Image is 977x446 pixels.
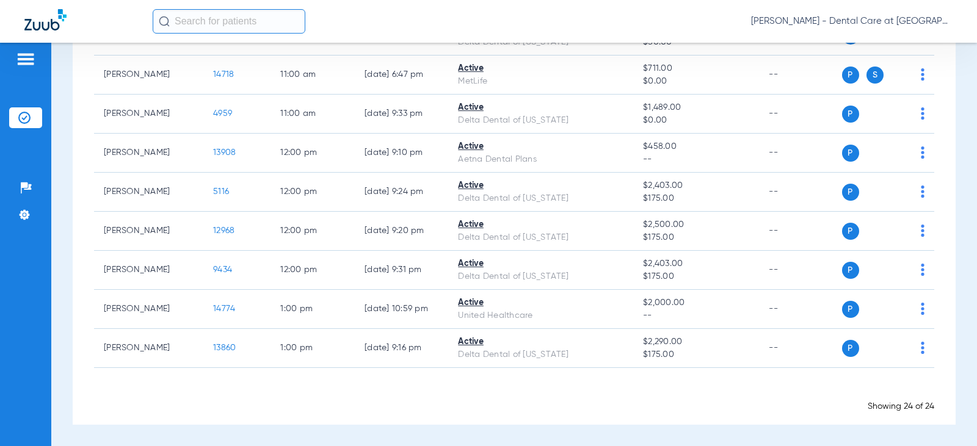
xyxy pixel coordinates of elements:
td: -- [759,95,841,134]
td: [PERSON_NAME] [94,56,203,95]
span: $175.00 [643,192,749,205]
span: -- [643,309,749,322]
div: Delta Dental of [US_STATE] [458,114,623,127]
td: [DATE] 9:20 PM [355,212,448,251]
span: P [842,301,859,318]
td: -- [759,134,841,173]
span: 13860 [213,343,236,352]
div: Delta Dental of [US_STATE] [458,192,623,205]
span: 4959 [213,109,232,118]
img: group-dot-blue.svg [921,185,924,198]
div: Delta Dental of [US_STATE] [458,270,623,283]
img: group-dot-blue.svg [921,342,924,354]
span: [PERSON_NAME] - Dental Care at [GEOGRAPHIC_DATA] [751,15,953,27]
td: [DATE] 9:24 PM [355,173,448,212]
span: $2,500.00 [643,218,749,231]
td: [DATE] 9:33 PM [355,95,448,134]
div: Active [458,257,623,270]
input: Search for patients [153,9,305,34]
div: Active [458,218,623,231]
td: 12:00 PM [271,212,355,251]
span: $2,403.00 [643,179,749,192]
span: 14718 [213,70,234,79]
img: hamburger-icon [16,52,35,67]
span: P [842,184,859,201]
td: [DATE] 9:31 PM [355,251,448,290]
span: Showing 24 of 24 [868,402,934,411]
td: [PERSON_NAME] [94,95,203,134]
span: P [842,67,859,84]
span: $175.00 [643,348,749,361]
img: group-dot-blue.svg [921,68,924,81]
td: 12:00 PM [271,251,355,290]
td: [DATE] 9:10 PM [355,134,448,173]
td: [PERSON_NAME] [94,173,203,212]
td: -- [759,212,841,251]
td: 11:00 AM [271,95,355,134]
td: 1:00 PM [271,329,355,368]
td: [DATE] 9:16 PM [355,329,448,368]
img: group-dot-blue.svg [921,225,924,237]
img: group-dot-blue.svg [921,264,924,276]
td: [PERSON_NAME] [94,212,203,251]
span: $175.00 [643,231,749,244]
img: Search Icon [159,16,170,27]
span: $175.00 [643,270,749,283]
td: [DATE] 10:59 PM [355,290,448,329]
img: Zuub Logo [24,9,67,31]
span: P [842,145,859,162]
span: 5116 [213,187,229,196]
span: -- [643,153,749,166]
td: [PERSON_NAME] [94,134,203,173]
div: Active [458,62,623,75]
span: P [842,340,859,357]
span: $2,000.00 [643,297,749,309]
div: Delta Dental of [US_STATE] [458,231,623,244]
td: 11:00 AM [271,56,355,95]
span: S [866,67,884,84]
span: P [842,223,859,240]
img: group-dot-blue.svg [921,107,924,120]
div: United Healthcare [458,309,623,322]
span: $2,403.00 [643,257,749,270]
div: Aetna Dental Plans [458,153,623,166]
span: $2,290.00 [643,336,749,348]
td: -- [759,329,841,368]
div: Active [458,101,623,114]
span: $0.00 [643,114,749,127]
div: Delta Dental of [US_STATE] [458,348,623,361]
td: [PERSON_NAME] [94,251,203,290]
img: group-dot-blue.svg [921,146,924,159]
td: 12:00 PM [271,134,355,173]
td: -- [759,290,841,329]
span: 12968 [213,226,234,235]
div: Active [458,336,623,348]
span: $458.00 [643,140,749,153]
span: $0.00 [643,75,749,88]
img: group-dot-blue.svg [921,303,924,315]
span: 14774 [213,304,235,313]
span: $1,489.00 [643,101,749,114]
td: -- [759,56,841,95]
span: $711.00 [643,62,749,75]
div: Active [458,297,623,309]
td: [PERSON_NAME] [94,329,203,368]
span: P [842,262,859,279]
td: 12:00 PM [271,173,355,212]
div: Active [458,179,623,192]
div: MetLife [458,75,623,88]
span: 9434 [213,265,232,274]
td: [PERSON_NAME] [94,290,203,329]
div: Active [458,140,623,153]
td: [DATE] 6:47 PM [355,56,448,95]
span: P [842,106,859,123]
td: -- [759,251,841,290]
span: 13908 [213,148,236,157]
td: -- [759,173,841,212]
td: 1:00 PM [271,290,355,329]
